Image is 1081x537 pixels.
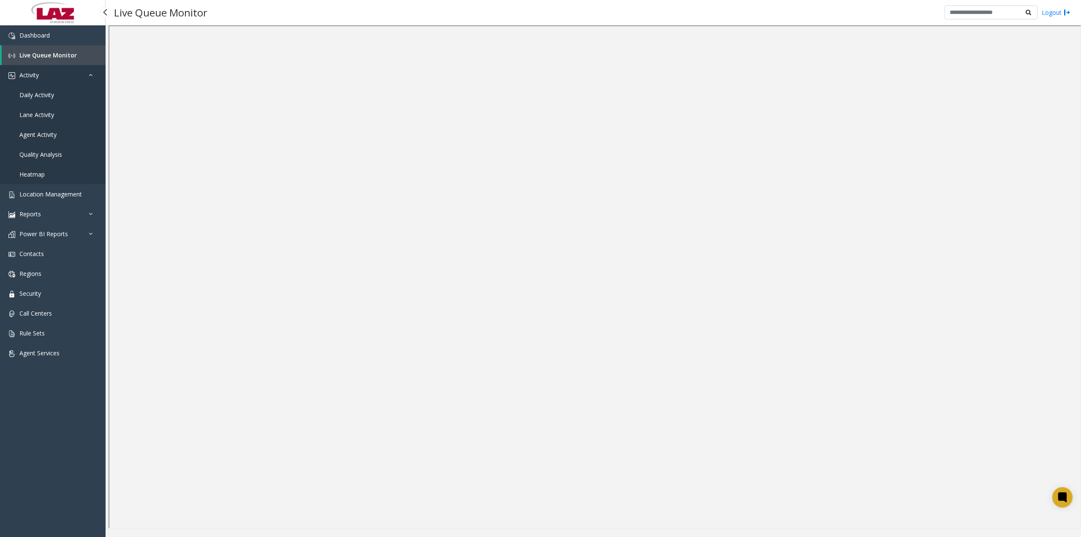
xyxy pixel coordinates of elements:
img: 'icon' [8,52,15,59]
span: Daily Activity [19,91,54,99]
span: Reports [19,210,41,218]
h3: Live Queue Monitor [110,2,212,23]
img: logout [1064,8,1070,17]
img: 'icon' [8,350,15,357]
img: 'icon' [8,291,15,297]
span: Heatmap [19,170,45,178]
a: Logout [1042,8,1070,17]
span: Agent Services [19,349,60,357]
img: 'icon' [8,33,15,39]
span: Agent Activity [19,131,57,139]
img: 'icon' [8,231,15,238]
span: Rule Sets [19,329,45,337]
span: Activity [19,71,39,79]
span: Live Queue Monitor [19,51,77,59]
span: Security [19,289,41,297]
a: Live Queue Monitor [2,45,106,65]
img: 'icon' [8,271,15,278]
span: Call Centers [19,309,52,317]
span: Power BI Reports [19,230,68,238]
span: Quality Analysis [19,150,62,158]
img: 'icon' [8,211,15,218]
img: 'icon' [8,311,15,317]
span: Contacts [19,250,44,258]
img: 'icon' [8,191,15,198]
img: 'icon' [8,72,15,79]
img: 'icon' [8,251,15,258]
span: Lane Activity [19,111,54,119]
img: 'icon' [8,330,15,337]
span: Dashboard [19,31,50,39]
span: Location Management [19,190,82,198]
span: Regions [19,270,41,278]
